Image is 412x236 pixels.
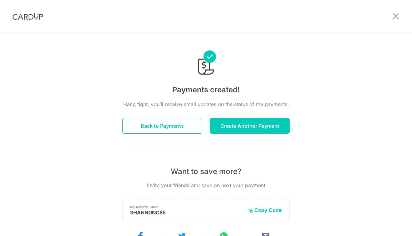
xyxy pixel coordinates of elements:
[122,84,290,95] h4: Payments created!
[196,50,216,77] img: Payments
[122,167,290,177] p: Want to save more?
[248,207,282,213] button: Copy Code
[130,204,243,209] p: My Referral Code
[122,182,290,189] p: Invite your friends and save on next your payment
[122,100,290,108] p: Hang tight, you’ll receive email updates on the status of the payments.
[210,118,290,134] button: Create Another Payment
[12,13,43,20] img: CardUp
[122,118,202,134] button: Back to Payments
[130,209,243,216] p: SHANNONC85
